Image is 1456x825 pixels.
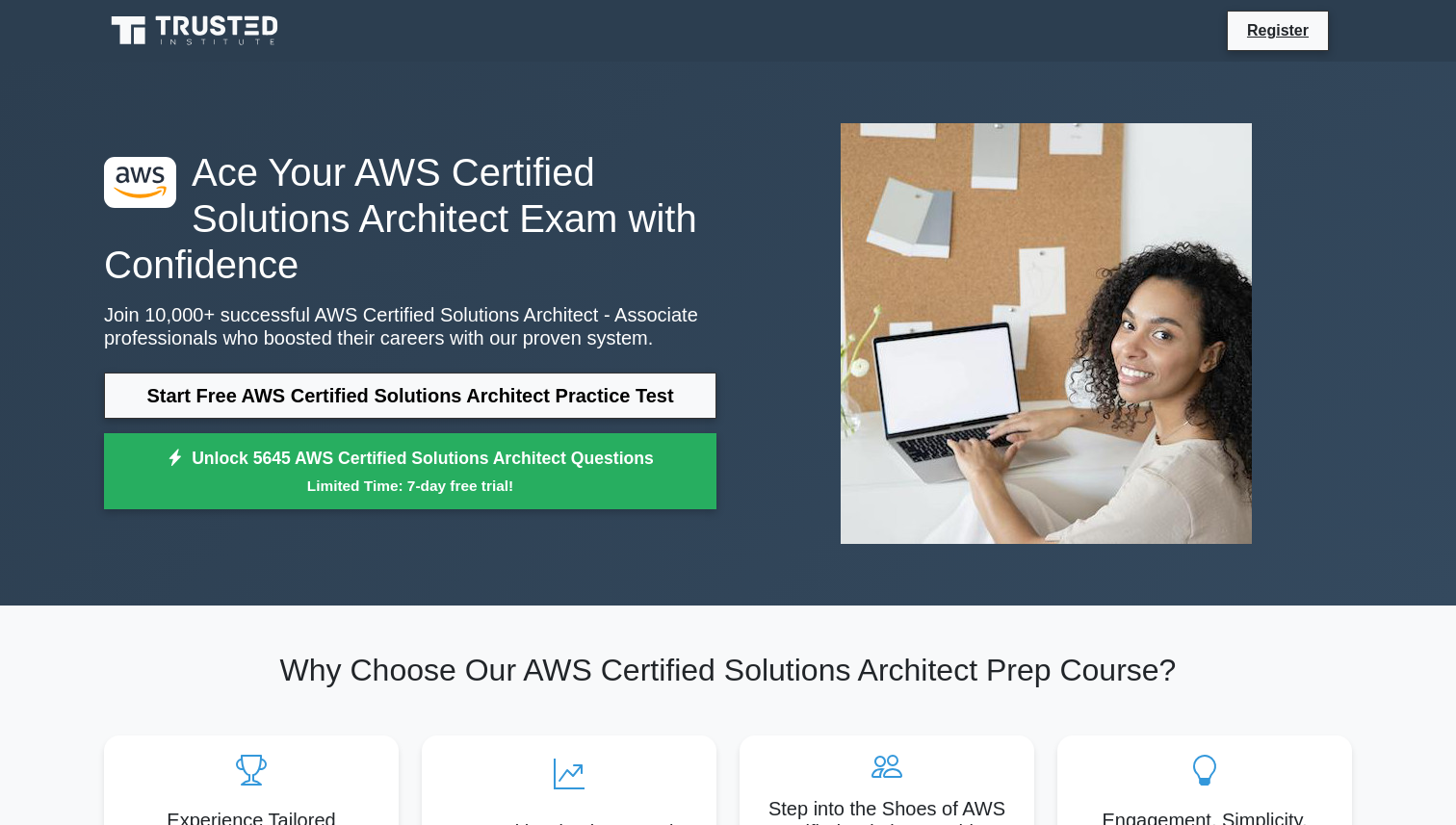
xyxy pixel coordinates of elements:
[1235,18,1320,42] a: Register
[128,475,692,497] small: Limited Time: 7-day free trial!
[104,433,716,510] a: Unlock 5645 AWS Certified Solutions Architect QuestionsLimited Time: 7-day free trial!
[104,303,716,349] p: Join 10,000+ successful AWS Certified Solutions Architect - Associate professionals who boosted t...
[104,149,716,288] h1: Ace Your AWS Certified Solutions Architect Exam with Confidence
[104,373,716,419] a: Start Free AWS Certified Solutions Architect Practice Test
[104,652,1352,688] h2: Why Choose Our AWS Certified Solutions Architect Prep Course?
